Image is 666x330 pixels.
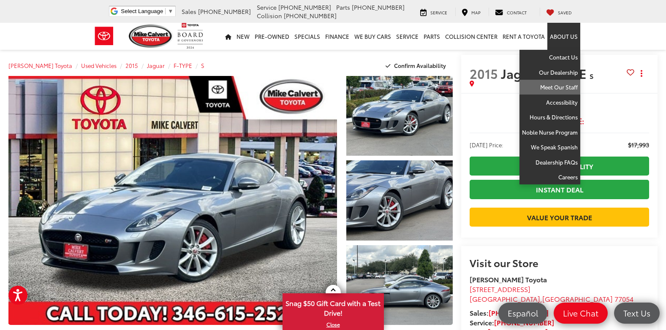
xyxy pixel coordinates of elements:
[519,140,580,155] a: We Speak Spanish
[292,23,323,50] a: Specials
[81,62,117,69] a: Used Vehicles
[558,9,572,16] span: Saved
[519,50,580,65] a: Contact Us
[336,3,350,11] span: Parts
[345,160,454,241] img: 2015 Jaguar F-TYPE S
[519,110,580,125] a: Hours & Directions
[470,308,549,317] strong: Sales:
[554,303,608,324] a: Live Chat
[519,65,580,80] a: Our Dealership
[519,170,580,184] a: Careers
[559,308,603,318] span: Live Chat
[470,64,498,82] span: 2015
[614,303,660,324] a: Text Us
[519,95,580,110] a: Accessibility
[345,244,454,326] img: 2015 Jaguar F-TYPE S
[421,23,443,50] a: Parts
[489,308,549,317] a: [PHONE_NUMBER]
[129,24,174,48] img: Mike Calvert Toyota
[198,7,251,16] span: [PHONE_NUMBER]
[507,9,527,16] span: Contact
[470,284,530,294] span: [STREET_ADDRESS]
[430,9,447,16] span: Service
[494,317,554,327] a: [PHONE_NUMBER]
[394,23,421,50] a: Service
[8,76,337,325] a: Expand Photo 0
[498,303,547,324] a: Español
[470,257,649,268] h2: Visit our Store
[470,117,649,125] span: [DATE] Price:
[223,23,234,50] a: Home
[252,23,292,50] a: Pre-Owned
[614,294,633,303] span: 77054
[619,308,655,318] span: Text Us
[234,23,252,50] a: New
[501,64,590,82] span: Jaguar F-TYPE
[455,8,487,16] a: Map
[590,71,593,81] span: S
[346,245,453,325] a: Expand Photo 3
[470,274,547,284] strong: [PERSON_NAME] Toyota
[470,208,649,227] a: Value Your Trade
[257,3,277,11] span: Service
[470,157,649,176] a: Check Availability
[641,70,642,77] span: dropdown dots
[346,76,453,156] a: Expand Photo 1
[471,9,481,16] span: Map
[381,58,453,73] button: Confirm Availability
[519,125,580,140] a: Noble Nurse Program
[284,11,337,20] span: [PHONE_NUMBER]
[470,180,649,199] a: Instant Deal
[88,22,120,50] img: Toyota
[443,23,500,50] a: Collision Center
[542,294,613,303] span: [GEOGRAPHIC_DATA]
[500,23,547,50] a: Rent a Toyota
[125,62,138,69] a: 2015
[634,66,649,81] button: Actions
[278,3,331,11] span: [PHONE_NUMBER]
[519,155,580,170] a: Dealership FAQs
[519,80,580,95] a: Meet Our Staff
[470,317,554,327] strong: Service:
[323,23,352,50] a: Finance
[346,160,453,240] a: Expand Photo 2
[470,104,649,117] span: $17,993
[470,294,633,303] span: ,
[547,23,580,50] a: About Us
[201,62,204,69] a: S
[165,8,166,14] span: ​
[503,308,542,318] span: Español
[345,75,454,157] img: 2015 Jaguar F-TYPE S
[147,62,165,69] a: Jaguar
[168,8,173,14] span: ▼
[182,7,196,16] span: Sales
[540,8,578,16] a: My Saved Vehicles
[121,8,163,14] span: Select Language
[8,62,72,69] a: [PERSON_NAME] Toyota
[174,62,192,69] a: F-TYPE
[5,75,340,326] img: 2015 Jaguar F-TYPE S
[414,8,454,16] a: Service
[352,3,405,11] span: [PHONE_NUMBER]
[257,11,282,20] span: Collision
[489,8,533,16] a: Contact
[394,62,446,69] span: Confirm Availability
[283,294,383,320] span: Snag $50 Gift Card with a Test Drive!
[352,23,394,50] a: WE BUY CARS
[121,8,173,14] a: Select Language​
[470,141,503,149] span: [DATE] Price:
[470,294,540,303] span: [GEOGRAPHIC_DATA]
[628,141,649,149] span: $17,993
[470,284,633,303] a: [STREET_ADDRESS] [GEOGRAPHIC_DATA],[GEOGRAPHIC_DATA] 77054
